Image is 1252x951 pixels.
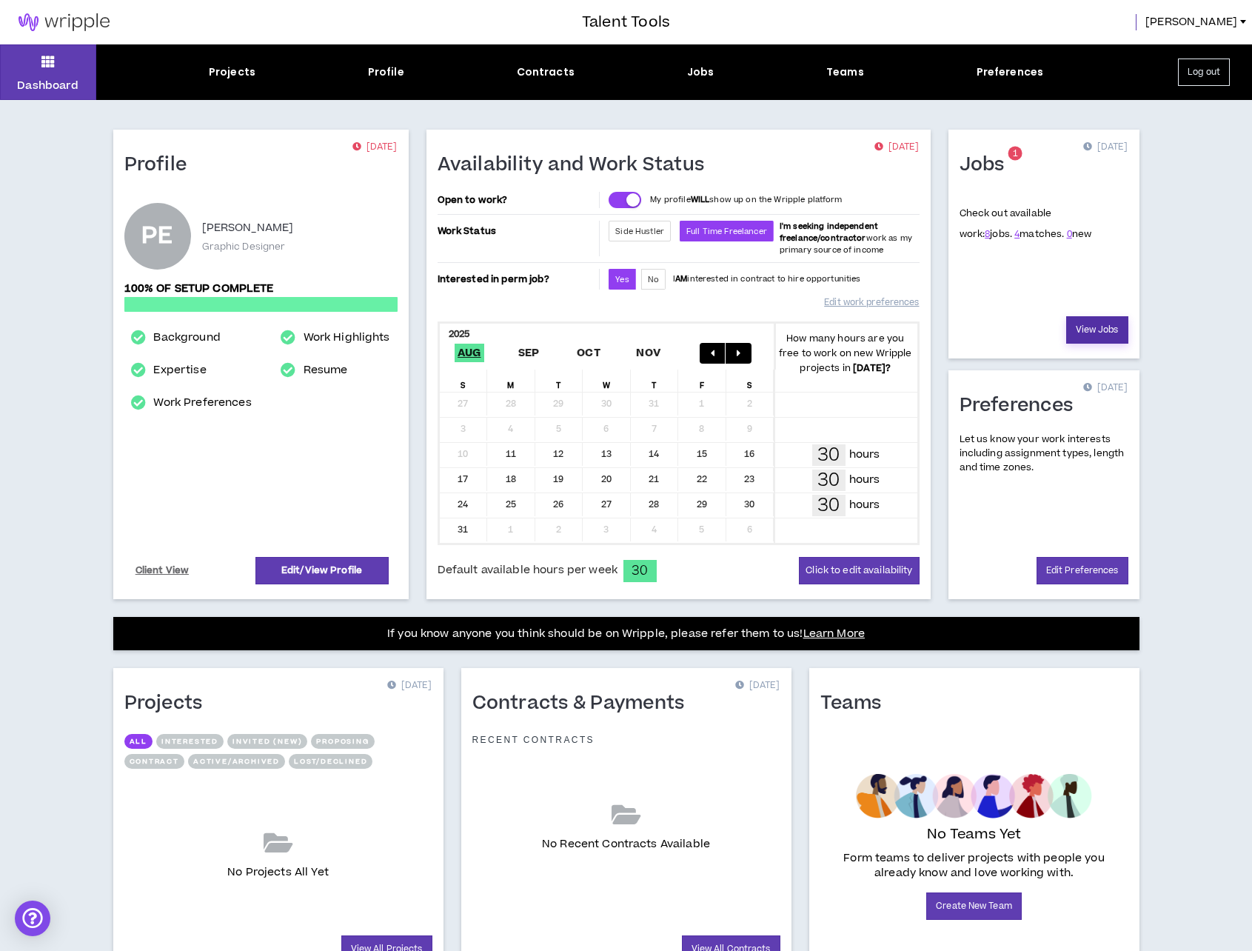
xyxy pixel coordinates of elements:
p: Recent Contracts [472,734,595,746]
p: Form teams to deliver projects with people you already know and love working with. [826,851,1122,881]
div: PE [141,225,173,247]
h1: Contracts & Payments [472,692,696,715]
strong: AM [675,273,687,284]
b: I'm seeking independent freelance/contractor [780,221,878,244]
span: No [648,274,659,285]
span: Nov [633,344,663,362]
button: All [124,734,153,749]
span: new [1067,227,1092,241]
a: Background [153,329,220,347]
p: [DATE] [735,678,780,693]
div: W [583,370,631,392]
p: 100% of setup complete [124,281,398,297]
div: Open Intercom Messenger [15,901,50,936]
div: S [726,370,774,392]
p: Check out available work: [960,207,1092,241]
span: work as my primary source of income [780,221,912,256]
a: Create New Team [926,892,1022,920]
div: Contracts [517,64,575,80]
span: Oct [574,344,603,362]
a: 8 [985,227,990,241]
a: Client View [133,558,192,584]
a: Expertise [153,361,206,379]
a: 4 [1014,227,1020,241]
h1: Teams [820,692,893,715]
h1: Preferences [960,394,1085,418]
p: [DATE] [387,678,432,693]
a: Edit Preferences [1037,557,1128,584]
img: empty [856,774,1092,818]
a: Work Preferences [153,394,251,412]
b: [DATE] ? [853,361,891,375]
a: Edit/View Profile [255,557,389,584]
a: 0 [1067,227,1072,241]
p: Work Status [438,221,597,241]
p: Dashboard [17,78,78,93]
h1: Jobs [960,153,1016,177]
span: Sep [515,344,543,362]
div: Projects [209,64,255,80]
div: Jobs [687,64,714,80]
span: 1 [1013,147,1018,160]
p: How many hours are you free to work on new Wripple projects in [774,331,917,376]
p: [PERSON_NAME] [202,219,294,237]
p: hours [849,472,880,488]
button: Lost/Declined [289,754,372,769]
button: Log out [1178,59,1230,86]
a: Resume [304,361,348,379]
h1: Availability and Work Status [438,153,716,177]
div: Profile [368,64,404,80]
h1: Profile [124,153,198,177]
div: S [440,370,488,392]
span: Aug [455,344,484,362]
a: Work Highlights [304,329,390,347]
span: [PERSON_NAME] [1145,14,1237,30]
span: Default available hours per week [438,562,617,578]
h3: Talent Tools [582,11,670,33]
p: If you know anyone you think should be on Wripple, please refer them to us! [387,625,865,643]
div: M [487,370,535,392]
p: [DATE] [874,140,919,155]
a: Edit work preferences [824,290,919,316]
button: Click to edit availability [799,557,919,584]
div: Teams [826,64,864,80]
div: Preferences [977,64,1044,80]
strong: WILL [691,194,710,205]
p: No Teams Yet [927,824,1022,845]
div: T [631,370,679,392]
button: Proposing [311,734,374,749]
p: Interested in perm job? [438,269,597,290]
p: hours [849,447,880,463]
p: [DATE] [1083,381,1128,396]
h1: Projects [124,692,214,715]
b: 2025 [449,327,470,341]
span: jobs. [985,227,1012,241]
p: hours [849,497,880,513]
button: Interested [156,734,224,749]
button: Active/Archived [188,754,285,769]
p: [DATE] [352,140,397,155]
p: No Recent Contracts Available [542,836,710,852]
div: T [535,370,583,392]
p: Open to work? [438,194,597,206]
span: Yes [615,274,629,285]
sup: 1 [1008,147,1022,161]
button: Contract [124,754,184,769]
a: Learn More [803,626,865,641]
div: F [678,370,726,392]
p: Graphic Designer [202,240,286,253]
a: View Jobs [1066,316,1128,344]
div: Paul E. [124,203,191,270]
p: My profile show up on the Wripple platform [650,194,842,206]
span: Side Hustler [615,226,664,237]
p: I interested in contract to hire opportunities [673,273,861,285]
p: [DATE] [1083,140,1128,155]
button: Invited (new) [227,734,307,749]
p: Let us know your work interests including assignment types, length and time zones. [960,433,1128,475]
p: No Projects All Yet [227,864,329,881]
span: matches. [1014,227,1064,241]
